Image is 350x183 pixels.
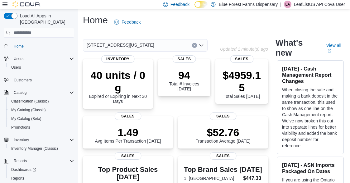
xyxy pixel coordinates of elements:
button: Reports [11,157,29,165]
h3: [DATE] - ASN Imports Packaged On Dates [282,162,338,174]
p: 94 [163,69,206,81]
h3: Top Brand Sales [DATE] [184,166,262,173]
button: Inventory [1,135,77,144]
span: Sales [209,112,237,120]
span: My Catalog (Classic) [9,106,74,114]
span: [STREET_ADDRESS][US_STATE] [87,41,154,49]
h3: Top Product Sales [DATE] [88,166,168,181]
div: Expired or Expiring in Next 30 Days [88,69,148,104]
button: Inventory [11,136,31,144]
span: Sales [114,112,141,120]
button: Catalog [11,89,29,96]
span: Users [11,55,74,62]
a: Dashboards [9,166,39,173]
div: Transaction Average [DATE] [196,126,251,144]
span: Home [14,44,24,49]
a: View allExternal link [326,43,345,53]
span: Users [9,64,74,71]
span: Dashboards [9,166,74,173]
span: Users [14,56,23,61]
span: Load All Apps in [GEOGRAPHIC_DATA] [17,13,74,25]
svg: External link [328,49,331,53]
a: Feedback [112,16,143,28]
p: $52.76 [196,126,251,139]
a: Reports [9,175,27,182]
p: Updated 1 minute(s) ago [220,47,268,52]
a: Customers [11,76,34,84]
p: When closing the safe and making a bank deposit in the same transaction, this used to show as one... [282,87,338,149]
button: Inventory Manager (Classic) [6,144,77,153]
a: Users [9,64,23,71]
span: Feedback [170,1,189,7]
h1: Home [83,14,108,26]
span: Classification (Classic) [9,98,74,105]
img: Cova [12,1,41,7]
a: Promotions [9,124,33,131]
div: Total Sales [DATE] [220,69,263,99]
span: Inventory Manager (Classic) [9,145,74,152]
span: Sales [114,152,141,160]
span: Inventory [14,137,29,142]
a: Dashboards [6,165,77,174]
button: Classification (Classic) [6,97,77,106]
button: Catalog [1,88,77,97]
span: Sales [209,152,237,160]
button: Users [11,55,26,62]
button: Promotions [6,123,77,132]
p: $4959.15 [220,69,263,94]
span: My Catalog (Beta) [9,115,74,122]
button: Customers [1,75,77,85]
span: Reports [14,158,27,163]
button: Users [6,63,77,72]
a: Classification (Classic) [9,98,51,105]
span: Catalog [11,89,74,96]
span: Reports [9,175,74,182]
input: Dark Mode [194,1,208,8]
dt: 1. [GEOGRAPHIC_DATA] [184,175,241,181]
span: Classification (Classic) [11,99,49,104]
span: Feedback [122,19,141,25]
span: Sales [230,55,253,63]
span: Inventory [101,55,135,63]
span: Reports [11,176,24,181]
div: Avg Items Per Transaction [DATE] [95,126,161,144]
span: My Catalog (Classic) [11,108,46,112]
button: My Catalog (Beta) [6,114,77,123]
h3: [DATE] - Cash Management Report Changes [282,66,338,84]
p: | [280,1,281,8]
span: Dashboards [11,167,36,172]
p: 40 units / 0 g [88,69,148,94]
button: Open list of options [199,43,204,48]
a: Inventory Manager (Classic) [9,145,60,152]
span: Users [11,65,21,70]
dd: $447.33 [243,175,262,182]
a: Home [11,43,26,50]
span: Inventory Manager (Classic) [11,146,58,151]
button: Home [1,41,77,50]
span: Promotions [9,124,74,131]
div: Total # Invoices [DATE] [163,69,206,91]
button: Clear input [192,43,197,48]
button: My Catalog (Classic) [6,106,77,114]
span: Customers [14,78,32,83]
span: Customers [11,76,74,84]
a: My Catalog (Beta) [9,115,44,122]
a: My Catalog (Classic) [9,106,48,114]
span: Catalog [14,90,26,95]
span: LA [285,1,290,8]
p: Blue Forest Farms Dispensary [219,1,278,8]
p: LeafListUS API Cova User [294,1,345,8]
span: Sales [173,55,196,63]
span: My Catalog (Beta) [11,116,41,121]
button: Reports [6,174,77,183]
h2: What's new [276,38,319,58]
button: Users [1,54,77,63]
span: Home [11,42,74,50]
p: 1.49 [95,126,161,139]
span: Reports [11,157,74,165]
span: Promotions [11,125,30,130]
button: Reports [1,157,77,165]
span: Inventory [11,136,74,144]
div: LeafListUS API Cova User [284,1,291,8]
